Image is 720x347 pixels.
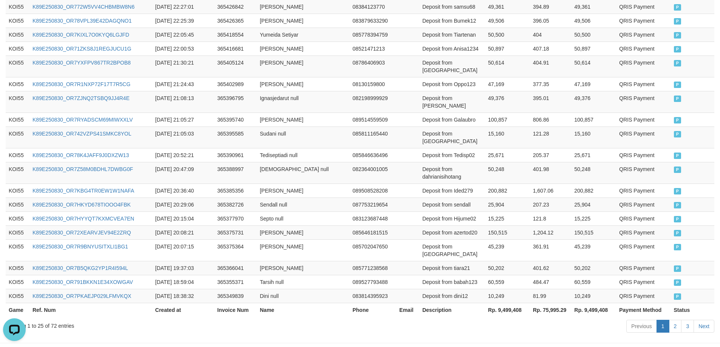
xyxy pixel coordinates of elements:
td: QRIS Payment [616,42,670,56]
a: K89E250830_OR7B5QKG2YP1R4I594L [33,265,128,271]
td: 365385356 [214,184,257,197]
td: KOI55 [6,126,29,148]
td: 365375731 [214,225,257,239]
td: 365390961 [214,148,257,162]
a: K89E250830_OR78VPL39E42DAGQNO1 [33,18,132,24]
a: Previous [626,320,657,333]
button: Open LiveChat chat widget [3,3,26,26]
a: K89E250830_OR7ZJNQ2TSBQ9JJ4R4E [33,95,130,101]
a: K89E250830_OR7Z58M0BDHL7DWBG0F [33,166,133,172]
a: 2 [669,320,682,333]
td: [DEMOGRAPHIC_DATA] null [257,162,349,184]
span: PAID [674,96,681,102]
td: 365426365 [214,14,257,28]
td: 365375364 [214,239,257,261]
th: Game [6,303,29,317]
td: KOI55 [6,225,29,239]
td: QRIS Payment [616,56,670,77]
a: K89E250830_OR772W5VV4CHBMBW8N6 [33,4,135,10]
td: 082364001005 [350,162,396,184]
td: 085846636496 [350,148,396,162]
td: KOI55 [6,197,29,211]
td: [PERSON_NAME] [257,42,349,56]
td: [DATE] 21:30:21 [152,56,214,77]
th: Rp. 75,995.29 [530,303,571,317]
td: 200,882 [571,184,616,197]
td: 47,169 [485,77,530,91]
td: Deposit from sendall [419,197,485,211]
td: 365349839 [214,289,257,303]
td: 089527793488 [350,275,396,289]
a: K89E250830_OR7HKYD678TIOOO4FBK [33,202,131,208]
span: PAID [674,117,681,123]
td: 365355371 [214,275,257,289]
td: 1,607.06 [530,184,571,197]
a: K89E250830_OR7RYADSCM69MIWXXLV [33,117,133,123]
td: 083123687448 [350,211,396,225]
td: 089508528208 [350,184,396,197]
td: [DATE] 21:05:03 [152,126,214,148]
td: KOI55 [6,14,29,28]
td: 085778394759 [350,28,396,42]
td: 121.8 [530,211,571,225]
span: PAID [674,153,681,159]
td: 15,160 [485,126,530,148]
td: 60,559 [485,275,530,289]
td: KOI55 [6,184,29,197]
td: 085702047650 [350,239,396,261]
td: 407.18 [530,42,571,56]
td: [PERSON_NAME] [257,261,349,275]
th: Status [671,303,714,317]
td: QRIS Payment [616,289,670,303]
td: KOI55 [6,162,29,184]
a: K89E250830_OR7YXFPV867TR2BPOB8 [33,60,131,66]
td: 60,559 [571,275,616,289]
td: Deposit from Anisa1234 [419,42,485,56]
td: [DATE] 21:05:27 [152,113,214,126]
a: K89E250830_OR7R1NXP72F17T7R5CG [33,81,130,87]
td: [DATE] 20:15:04 [152,211,214,225]
td: [DATE] 20:07:15 [152,239,214,261]
td: 08521471213 [350,42,396,56]
td: 365396795 [214,91,257,113]
td: KOI55 [6,211,29,225]
td: 49,376 [485,91,530,113]
td: QRIS Payment [616,91,670,113]
td: 365416681 [214,42,257,56]
td: KOI55 [6,239,29,261]
td: 365366041 [214,261,257,275]
td: 085771238568 [350,261,396,275]
a: K89E250830_OR7R9BNYUSITXLI1BG1 [33,244,128,250]
td: 50,614 [571,56,616,77]
td: 50,202 [485,261,530,275]
a: K89E250830_OR791BKKN1E34XOWGAV [33,279,133,285]
td: 25,904 [485,197,530,211]
td: KOI55 [6,28,29,42]
td: 404 [530,28,571,42]
a: 1 [657,320,669,333]
td: 082198999929 [350,91,396,113]
a: K89E250830_OR742VZPS41SMKC8YOL [33,131,132,137]
td: 50,500 [485,28,530,42]
td: 100,857 [571,113,616,126]
td: QRIS Payment [616,113,670,126]
td: Septo null [257,211,349,225]
td: 365418554 [214,28,257,42]
td: Yumeida Setiyar [257,28,349,42]
th: Description [419,303,485,317]
td: [DATE] 20:36:40 [152,184,214,197]
th: Name [257,303,349,317]
span: PAID [674,60,681,66]
td: QRIS Payment [616,261,670,275]
td: [PERSON_NAME] [257,239,349,261]
th: Phone [350,303,396,317]
td: [PERSON_NAME] [257,225,349,239]
a: K89E250830_OR7HYYQT7KXMCVEA7EN [33,216,134,222]
span: PAID [674,82,681,88]
td: [DATE] 19:37:03 [152,261,214,275]
td: 100,857 [485,113,530,126]
a: K89E250830_OR7PKAEJP029LFMVKQX [33,293,132,299]
td: 10,249 [571,289,616,303]
td: 50,614 [485,56,530,77]
td: Deposit from [GEOGRAPHIC_DATA] [419,56,485,77]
